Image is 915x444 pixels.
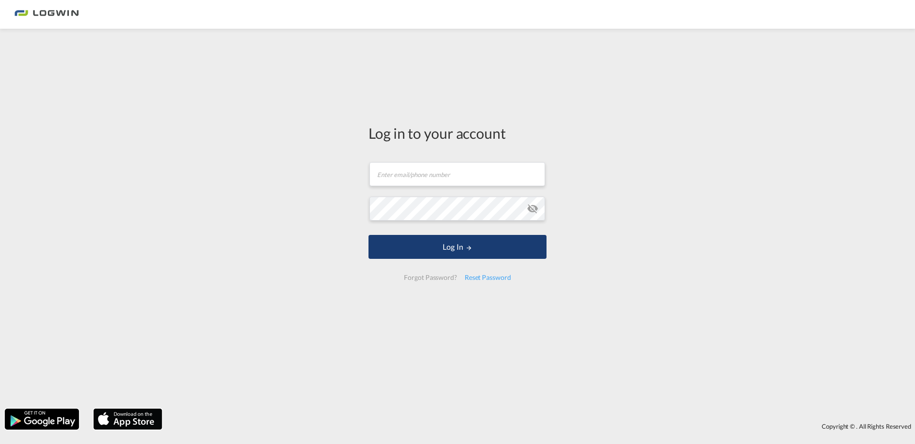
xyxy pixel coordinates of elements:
div: Forgot Password? [400,269,460,286]
img: bc73a0e0d8c111efacd525e4c8ad7d32.png [14,4,79,25]
div: Reset Password [461,269,515,286]
div: Log in to your account [368,123,547,143]
input: Enter email/phone number [369,162,545,186]
img: google.png [4,408,80,431]
button: LOGIN [368,235,547,259]
md-icon: icon-eye-off [527,203,538,214]
div: Copyright © . All Rights Reserved [167,418,915,434]
img: apple.png [92,408,163,431]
